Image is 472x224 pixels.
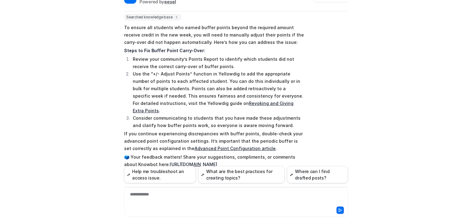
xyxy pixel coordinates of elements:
[195,146,276,151] a: Advanced Point Configuration article
[131,56,304,70] li: Review your community’s Points Report to identify which students did not receive the correct carr...
[287,166,348,183] button: Where can I find drafted posts?
[124,14,181,20] span: Searched knowledge base
[131,114,304,129] li: Consider communicating to students that you have made these adjustments and clarify how buffer po...
[133,101,293,113] a: Revoking and Giving Extra Points
[124,153,304,168] p: 🗳️ Your feedback matters! Share your suggestions, compliments, or comments about Knowbot here:
[198,166,285,183] button: What are the best practices for creating topics?
[131,70,304,114] li: Use the “+/- Adjust Points” function in Yellowdig to add the appropriate number of points to each...
[124,48,205,53] strong: Steps to Fix Buffer Point Carry-Over:
[124,130,304,152] p: If you continue experiencing discrepancies with buffer points, double-check your advanced point c...
[124,24,304,46] p: To ensure all students who earned buffer points beyond the required amount receive credit in the ...
[124,166,196,183] button: Help me troubleshoot an access issue.
[170,162,217,167] a: [URL][DOMAIN_NAME]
